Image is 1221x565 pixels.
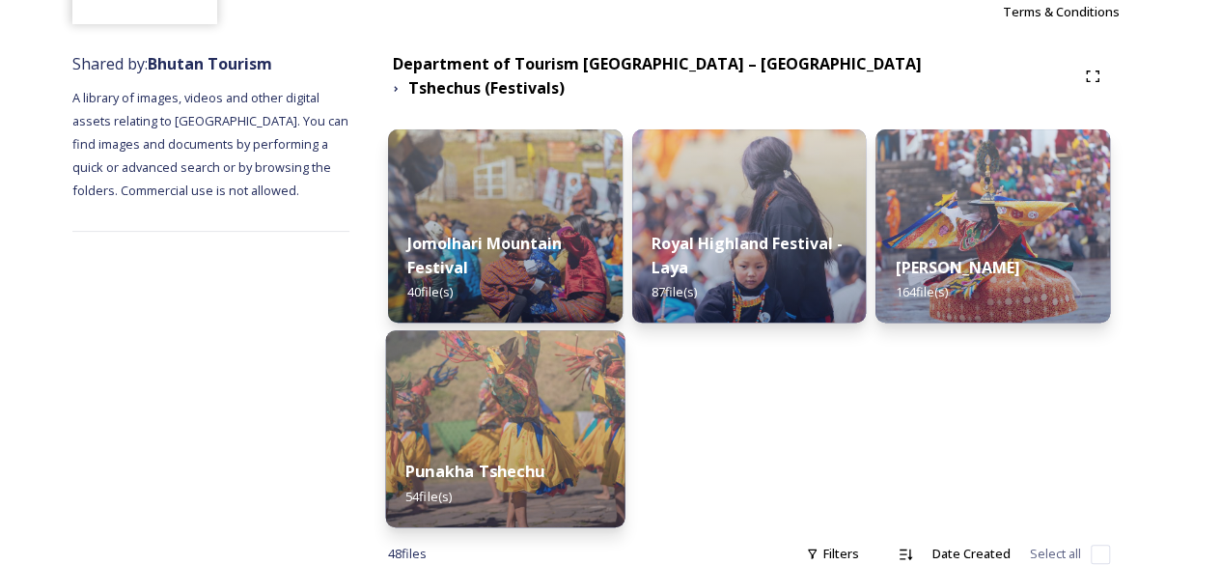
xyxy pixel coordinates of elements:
strong: Tshechus (Festivals) [408,77,565,99]
img: Dechenphu%2520Festival9.jpg [386,330,625,527]
strong: Bhutan Tourism [148,53,272,74]
strong: Royal Highland Festival - Laya [652,233,843,278]
span: Select all [1030,545,1081,563]
span: A library of images, videos and other digital assets relating to [GEOGRAPHIC_DATA]. You can find ... [72,89,351,199]
img: LLL05247.jpg [632,129,867,323]
strong: Punakha Tshechu [405,461,544,482]
span: 164 file(s) [895,283,947,300]
img: DSC00580.jpg [388,129,623,323]
strong: [PERSON_NAME] [895,257,1019,278]
img: Thimphu%2520Setchu%25202.jpeg [875,129,1110,323]
span: 54 file(s) [405,487,452,504]
span: Terms & Conditions [1003,3,1120,20]
span: 40 file(s) [407,283,453,300]
strong: Department of Tourism [GEOGRAPHIC_DATA] – [GEOGRAPHIC_DATA] [393,53,922,74]
span: 87 file(s) [652,283,697,300]
strong: Jomolhari Mountain Festival [407,233,562,278]
span: 48 file s [388,545,427,563]
span: Shared by: [72,53,272,74]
